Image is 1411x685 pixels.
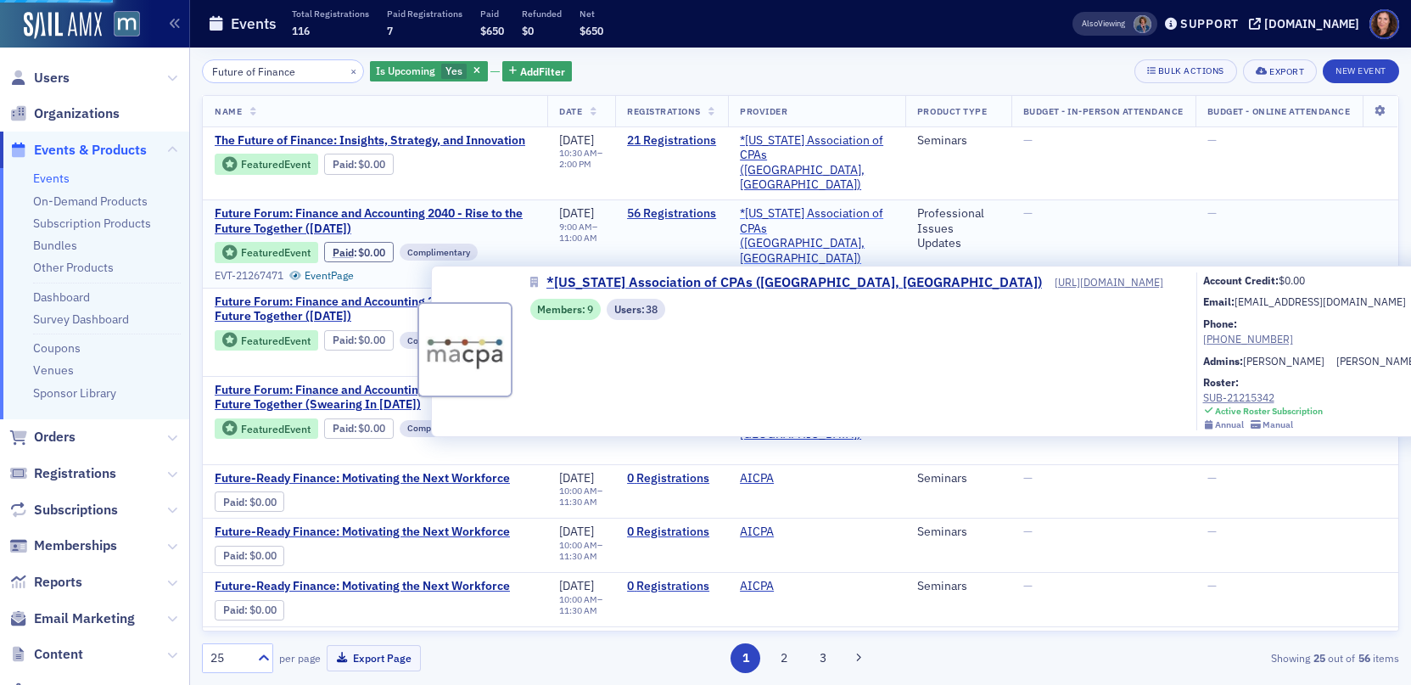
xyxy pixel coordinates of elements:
[502,61,572,82] button: AddFilter
[33,289,90,305] a: Dashboard
[1012,650,1399,665] div: Showing out of items
[559,539,597,551] time: 10:00 AM
[1082,18,1098,29] div: Also
[324,242,394,262] div: Paid: 57 - $0
[387,24,393,37] span: 7
[580,24,603,37] span: $650
[559,232,597,244] time: 11:00 AM
[102,11,140,40] a: View Homepage
[627,206,716,222] a: 56 Registrations
[917,206,999,251] div: Professional Issues Updates
[231,14,277,34] h1: Events
[1323,59,1399,83] button: New Event
[1310,650,1328,665] strong: 25
[333,246,354,259] a: Paid
[400,244,478,261] div: Complimentary
[731,643,760,673] button: 1
[1249,18,1365,30] button: [DOMAIN_NAME]
[215,206,535,236] a: Future Forum: Finance and Accounting 2040 - Rise to the Future Together ([DATE])
[1180,16,1239,31] div: Support
[917,471,999,486] div: Seminars
[537,301,587,317] span: Members :
[1203,295,1235,308] b: Email:
[1369,9,1399,39] span: Profile
[530,299,601,320] div: Members: 9
[333,246,359,259] span: :
[740,133,893,193] a: *[US_STATE] Association of CPAs ([GEOGRAPHIC_DATA], [GEOGRAPHIC_DATA])
[1207,205,1217,221] span: —
[9,464,116,483] a: Registrations
[34,428,76,446] span: Orders
[1355,650,1373,665] strong: 56
[34,69,70,87] span: Users
[1023,578,1033,593] span: —
[370,61,488,82] div: Yes
[215,491,284,512] div: Paid: 0 - $0
[241,336,311,345] div: Featured Event
[241,424,311,434] div: Featured Event
[522,24,534,37] span: $0
[1235,295,1406,308] span: [EMAIL_ADDRESS][DOMAIN_NAME]
[580,8,603,20] p: Net
[215,105,242,117] span: Name
[324,154,394,174] div: Paid: 20 - $0
[33,260,114,275] a: Other Products
[559,604,597,616] time: 11:30 AM
[249,496,277,508] span: $0.00
[9,141,147,160] a: Events & Products
[223,604,249,616] span: :
[740,579,847,594] span: AICPA
[740,525,774,540] a: AICPA
[627,105,701,117] span: Registrations
[770,643,799,673] button: 2
[249,604,277,616] span: $0.00
[33,238,77,253] a: Bundles
[215,133,525,149] span: The Future of Finance: Insights, Strategy, and Innovation
[241,248,311,257] div: Featured Event
[215,154,318,175] div: Featured Event
[324,330,394,351] div: Paid: 29 - $0
[917,525,999,540] div: Seminars
[215,295,535,324] a: Future Forum: Finance and Accounting 2040 - Rise to the Future Together ([DATE])
[1023,524,1033,539] span: —
[358,158,385,171] span: $0.00
[1243,353,1324,368] a: [PERSON_NAME]
[333,422,359,435] span: :
[740,471,774,486] a: AICPA
[559,485,597,497] time: 10:00 AM
[9,428,76,446] a: Orders
[1023,105,1184,117] span: Budget - In-Person Attendance
[740,105,787,117] span: Provider
[34,609,135,628] span: Email Marketing
[223,549,244,562] a: Paid
[1203,390,1324,405] a: SUB-21215342
[1023,470,1033,486] span: —
[1203,317,1237,330] b: Phone:
[327,645,421,671] button: Export Page
[376,64,435,77] span: Is Upcoming
[215,600,284,620] div: Paid: 0 - $0
[559,148,603,170] div: –
[215,525,510,540] a: Future-Ready Finance: Motivating the Next Workforce
[215,383,535,413] a: Future Forum: Finance and Accounting 2040 - Rise to the Future Together (Swearing In [DATE])
[34,464,116,483] span: Registrations
[223,496,244,508] a: Paid
[1023,205,1033,221] span: —
[559,496,597,508] time: 11:30 AM
[1134,15,1151,33] span: Chris Dougherty
[249,549,277,562] span: $0.00
[520,64,565,79] span: Add Filter
[292,8,369,20] p: Total Registrations
[223,496,249,508] span: :
[559,132,594,148] span: [DATE]
[1082,18,1125,30] span: Viewing
[400,332,478,349] div: Complimentary
[9,104,120,123] a: Organizations
[1203,354,1243,368] b: Admins:
[215,383,535,413] span: Future Forum: Finance and Accounting 2040 - Rise to the Future Together (Swearing In 2025)
[808,643,837,673] button: 3
[202,59,364,83] input: Search…
[324,418,394,439] div: Paid: 5 - $0
[34,501,118,519] span: Subscriptions
[1215,419,1244,430] div: Annual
